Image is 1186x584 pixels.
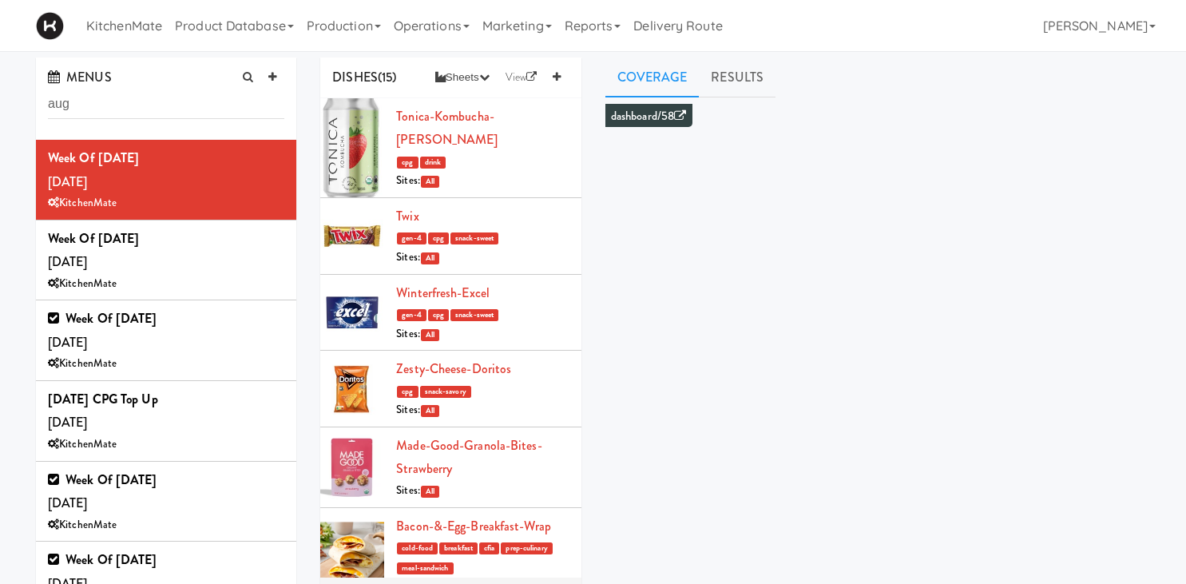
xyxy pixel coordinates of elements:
[396,400,569,420] div: Sites:
[439,542,478,554] span: breakfast
[48,471,157,513] span: [DATE]
[450,232,498,244] span: snack-sweet
[397,232,426,244] span: gen-4
[421,176,439,188] span: All
[450,309,498,321] span: snack-sweet
[501,542,552,554] span: prep-culinary
[397,562,453,574] span: meal-sandwich
[48,193,284,213] div: KitchenMate
[65,309,157,328] b: Week of [DATE]
[396,436,541,479] a: Made-Good-granola-bites-Strawberry
[420,386,471,398] span: snack-savory
[48,149,139,191] span: [DATE]
[396,207,418,225] a: Twix
[397,542,438,554] span: cold-food
[420,157,446,169] span: drink
[36,12,64,40] img: Micromart
[396,107,498,149] a: Tonica-Kombucha-[PERSON_NAME]
[427,66,498,89] button: Sheets
[48,68,112,86] span: MENUS
[699,58,775,97] a: Results
[48,89,284,119] input: Search menus
[396,517,551,535] a: Bacon-&-Egg-Breakfast-Wrap
[397,309,426,321] span: gen-4
[498,66,545,89] a: View
[397,386,418,398] span: cpg
[65,550,157,569] b: Week Of [DATE]
[421,486,439,498] span: All
[36,140,296,220] li: Week of [DATE][DATE]KitchenMate
[378,68,396,86] span: (15)
[396,284,490,302] a: Winterfresh-Excel
[48,229,139,248] b: Week of [DATE]
[396,171,569,191] div: Sites:
[48,229,139,272] span: [DATE]
[48,354,284,374] div: KitchenMate
[421,329,439,341] span: All
[36,462,296,542] li: Week Of [DATE][DATE]KitchenMate
[48,309,157,352] span: [DATE]
[611,108,686,125] a: dashboard/58
[65,471,157,489] b: Week Of [DATE]
[428,232,449,244] span: cpg
[48,390,158,408] b: [DATE] CPG top up
[605,58,700,97] a: Coverage
[48,435,284,455] div: KitchenMate
[36,220,296,301] li: Week of [DATE][DATE]KitchenMate
[421,252,439,264] span: All
[332,68,378,86] span: DISHES
[428,309,449,321] span: cpg
[48,274,284,294] div: KitchenMate
[48,149,139,167] b: Week of [DATE]
[48,515,284,535] div: KitchenMate
[36,381,296,462] li: [DATE] CPG top up[DATE]KitchenMate
[396,481,569,501] div: Sites:
[396,360,511,378] a: Zesty-Cheese-Doritos
[397,157,418,169] span: cpg
[396,248,569,268] div: Sites:
[421,405,439,417] span: All
[396,324,569,344] div: Sites:
[479,542,499,554] span: cfia
[36,300,296,381] li: Week of [DATE][DATE]KitchenMate
[48,390,158,432] span: [DATE]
